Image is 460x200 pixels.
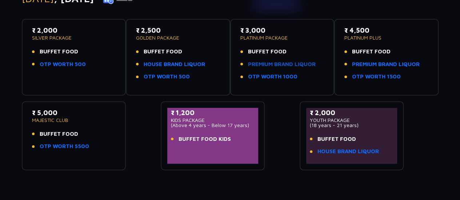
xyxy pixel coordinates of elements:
p: ₹ 4,500 [344,25,428,35]
a: HOUSE BRAND LIQUOR [317,147,379,156]
a: OTP WORTH 1500 [352,73,401,81]
p: ₹ 3,000 [240,25,324,35]
p: YOUTH PACKAGE [310,118,394,123]
p: MAJESTIC CLUB [32,118,116,123]
p: ₹ 1,200 [171,108,255,118]
a: OTP WORTH 500 [40,60,86,69]
p: KIDS PACKAGE [171,118,255,123]
a: OTP WORTH 500 [144,73,190,81]
p: SILVER PACKAGE [32,35,116,40]
a: HOUSE BRAND LIQUOR [144,60,205,69]
span: BUFFET FOOD [40,130,78,138]
p: (Above 4 years - Below 17 years) [171,123,255,128]
span: BUFFET FOOD KIDS [179,135,231,143]
span: BUFFET FOOD [144,48,182,56]
p: ₹ 2,000 [32,25,116,35]
p: ₹ 2,500 [136,25,220,35]
p: ₹ 5,000 [32,108,116,118]
p: (18 years - 21 years) [310,123,394,128]
span: BUFFET FOOD [248,48,287,56]
p: PLATINUM PLUS [344,35,428,40]
a: OTP WORTH 5500 [40,142,89,151]
span: BUFFET FOOD [40,48,78,56]
p: PLATINUM PACKAGE [240,35,324,40]
p: GOLDEN PACKAGE [136,35,220,40]
p: ₹ 2,000 [310,108,394,118]
a: PREMIUM BRAND LIQUOR [352,60,420,69]
a: PREMIUM BRAND LIQUOR [248,60,316,69]
a: OTP WORTH 1000 [248,73,297,81]
span: BUFFET FOOD [352,48,391,56]
span: BUFFET FOOD [317,135,356,143]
